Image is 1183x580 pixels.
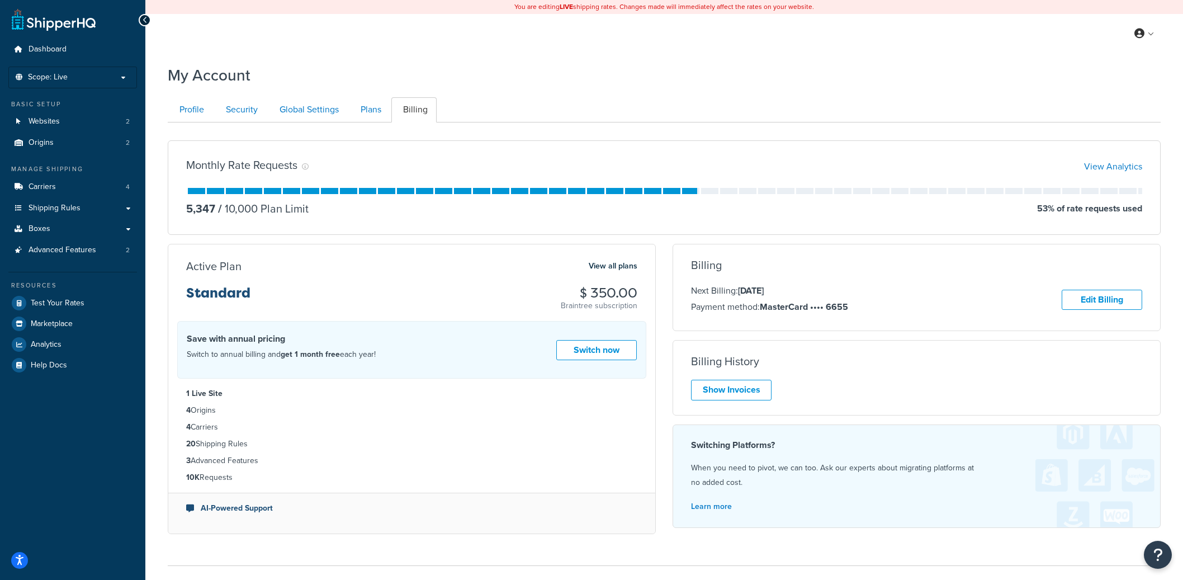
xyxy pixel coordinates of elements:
strong: get 1 month free [281,348,340,360]
span: 2 [126,138,130,148]
a: Show Invoices [691,380,772,400]
li: Advanced Features [186,455,637,467]
p: 53 % of rate requests used [1037,201,1142,216]
h3: Monthly Rate Requests [186,159,297,171]
a: Advanced Features 2 [8,240,137,261]
a: Global Settings [268,97,348,122]
span: / [218,200,222,217]
a: Origins 2 [8,133,137,153]
h3: Billing [691,259,722,271]
li: Carriers [8,177,137,197]
a: Switch now [556,340,637,361]
a: Edit Billing [1062,290,1142,310]
h3: $ 350.00 [561,286,637,300]
span: 2 [126,246,130,255]
div: Basic Setup [8,100,137,109]
span: Origins [29,138,54,148]
li: Shipping Rules [186,438,637,450]
h4: Switching Platforms? [691,438,1142,452]
a: Test Your Rates [8,293,137,313]
p: Braintree subscription [561,300,637,312]
strong: MasterCard •••• 6655 [760,300,848,313]
h1: My Account [168,64,250,86]
a: Boxes [8,219,137,239]
h3: Billing History [691,355,759,367]
strong: 10K [186,471,200,483]
strong: 20 [186,438,196,450]
p: When you need to pivot, we can too. Ask our experts about migrating platforms at no added cost. [691,461,1142,490]
span: 2 [126,117,130,126]
strong: 3 [186,455,191,466]
li: Advanced Features [8,240,137,261]
strong: 4 [186,404,191,416]
div: Resources [8,281,137,290]
a: Billing [391,97,437,122]
strong: [DATE] [738,284,764,297]
b: LIVE [560,2,573,12]
span: Dashboard [29,45,67,54]
a: Analytics [8,334,137,355]
span: Boxes [29,224,50,234]
h3: Active Plan [186,260,242,272]
span: Advanced Features [29,246,96,255]
span: Shipping Rules [29,204,81,213]
li: Origins [8,133,137,153]
span: Carriers [29,182,56,192]
span: Marketplace [31,319,73,329]
li: Websites [8,111,137,132]
span: Scope: Live [28,73,68,82]
h3: Standard [186,286,250,309]
p: 10,000 Plan Limit [215,201,309,216]
strong: 1 Live Site [186,388,223,399]
strong: 4 [186,421,191,433]
h4: Save with annual pricing [187,332,376,346]
li: Carriers [186,421,637,433]
p: Next Billing: [691,284,848,298]
a: Dashboard [8,39,137,60]
span: Analytics [31,340,61,350]
a: ShipperHQ Home [12,8,96,31]
a: Learn more [691,501,732,512]
button: Open Resource Center [1144,541,1172,569]
a: View all plans [589,259,637,274]
p: Switch to annual billing and each year! [187,347,376,362]
p: 5,347 [186,201,215,216]
a: Carriers 4 [8,177,137,197]
a: Websites 2 [8,111,137,132]
p: Payment method: [691,300,848,314]
li: AI-Powered Support [186,502,637,515]
a: Security [214,97,267,122]
a: Help Docs [8,355,137,375]
a: Plans [349,97,390,122]
a: Profile [168,97,213,122]
li: Requests [186,471,637,484]
span: 4 [126,182,130,192]
a: Marketplace [8,314,137,334]
span: Websites [29,117,60,126]
span: Help Docs [31,361,67,370]
div: Manage Shipping [8,164,137,174]
a: Shipping Rules [8,198,137,219]
span: Test Your Rates [31,299,84,308]
li: Origins [186,404,637,417]
a: View Analytics [1084,160,1142,173]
